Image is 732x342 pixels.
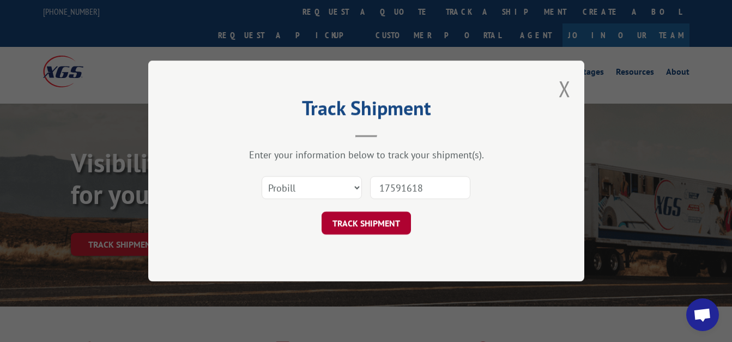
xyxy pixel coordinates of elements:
button: Close modal [559,74,571,103]
button: TRACK SHIPMENT [322,212,411,235]
h2: Track Shipment [203,100,530,121]
a: Open chat [686,298,719,331]
div: Enter your information below to track your shipment(s). [203,148,530,161]
input: Number(s) [370,176,470,199]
